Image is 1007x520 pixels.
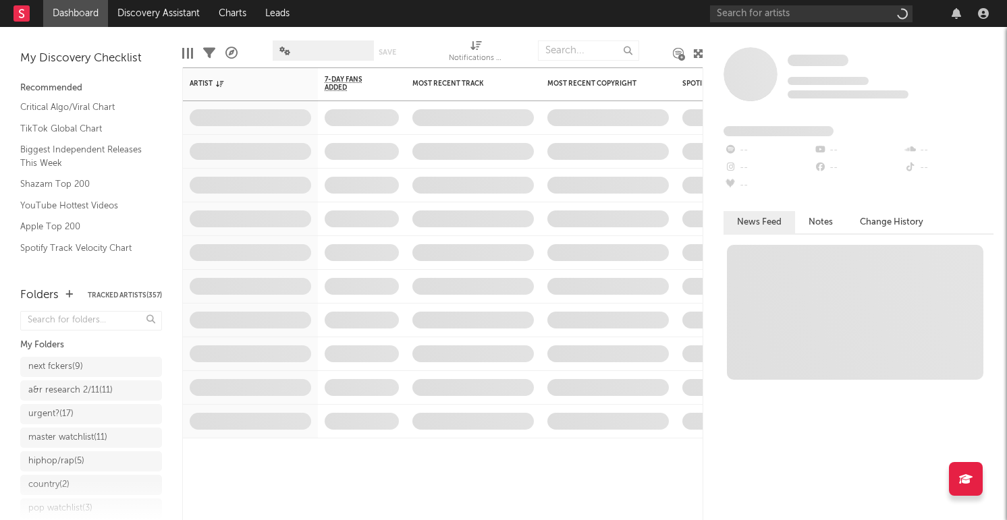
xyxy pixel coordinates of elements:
[28,430,107,446] div: master watchlist ( 11 )
[28,406,74,422] div: urgent? ( 17 )
[20,498,162,519] a: pop watchlist(3)
[724,177,813,194] div: --
[20,241,148,256] a: Spotify Track Velocity Chart
[325,76,379,92] span: 7-Day Fans Added
[20,219,148,234] a: Apple Top 200
[710,5,913,22] input: Search for artists
[788,77,869,85] span: Tracking Since: [DATE]
[20,80,162,96] div: Recommended
[20,380,162,401] a: a&r research 2/11(11)
[20,311,162,330] input: Search for folders...
[547,80,649,88] div: Most Recent Copyright
[795,211,846,233] button: Notes
[20,177,148,192] a: Shazam Top 200
[813,142,903,159] div: --
[190,80,291,88] div: Artist
[20,475,162,495] a: country(2)
[20,198,148,213] a: YouTube Hottest Videos
[203,34,215,73] div: Filters
[28,359,83,375] div: next fckers ( 9 )
[28,477,70,493] div: country ( 2 )
[412,80,514,88] div: Most Recent Track
[20,287,59,304] div: Folders
[724,142,813,159] div: --
[379,49,396,56] button: Save
[449,34,503,73] div: Notifications (Artist)
[724,211,795,233] button: News Feed
[538,40,639,61] input: Search...
[20,357,162,377] a: next fckers(9)
[225,34,238,73] div: A&R Pipeline
[20,337,162,353] div: My Folders
[20,51,162,67] div: My Discovery Checklist
[788,90,908,98] span: 0 fans last week
[28,382,113,399] div: a&r research 2/11 ( 11 )
[20,121,148,136] a: TikTok Global Chart
[788,54,848,67] a: Some Artist
[20,451,162,471] a: hiphop/rap(5)
[449,51,503,67] div: Notifications (Artist)
[813,159,903,177] div: --
[724,159,813,177] div: --
[846,211,937,233] button: Change History
[20,100,148,115] a: Critical Algo/Viral Chart
[28,453,84,469] div: hiphop/rap ( 5 )
[682,80,784,88] div: Spotify Monthly Listeners
[28,500,92,517] div: pop watchlist ( 3 )
[182,34,193,73] div: Edit Columns
[788,55,848,66] span: Some Artist
[20,142,148,170] a: Biggest Independent Releases This Week
[724,126,834,136] span: Fans Added by Platform
[904,142,994,159] div: --
[20,428,162,448] a: master watchlist(11)
[88,292,162,299] button: Tracked Artists(357)
[20,262,148,277] a: Recommended For You
[20,404,162,424] a: urgent?(17)
[904,159,994,177] div: --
